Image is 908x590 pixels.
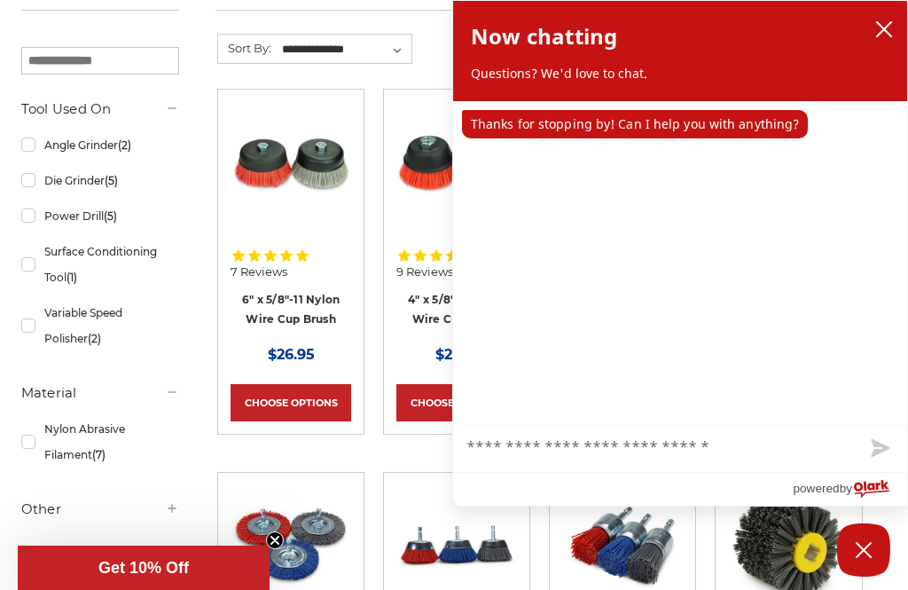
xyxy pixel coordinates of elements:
[21,130,180,161] a: Angle Grinder
[92,448,106,461] span: (7)
[793,473,907,506] a: Powered by Olark
[104,209,117,223] span: (5)
[21,382,180,404] h5: Material
[408,293,506,326] a: 4" x 5/8"-11 Nylon Wire Cup Brush
[105,174,118,187] span: (5)
[21,499,180,520] h5: Other
[67,271,77,284] span: (1)
[21,297,180,354] a: Variable Speed Polisher
[231,384,351,421] a: Choose Options
[471,65,889,83] p: Questions? We'd love to chat.
[21,201,180,232] a: Power Drill
[21,236,180,293] a: Surface Conditioning Tool
[837,523,890,577] button: Close Chatbox
[118,138,131,152] span: (2)
[840,477,852,500] span: by
[471,19,617,54] h2: Now chatting
[266,531,284,549] button: Close teaser
[21,165,180,196] a: Die Grinder
[396,384,517,421] a: Choose Options
[218,35,271,61] label: Sort By:
[21,98,180,120] h5: Tool Used On
[870,16,898,43] button: close chatbox
[21,413,180,470] a: Nylon Abrasive Filament
[268,346,315,363] span: $26.95
[231,102,351,223] img: 6" x 5/8"-11 Nylon Wire Wheel Cup Brushes
[453,101,907,425] div: chat
[98,559,189,577] span: Get 10% Off
[242,293,340,326] a: 6" x 5/8"-11 Nylon Wire Cup Brush
[279,36,411,63] select: Sort By:
[435,346,478,363] span: $21.62
[396,266,453,278] span: 9 Reviews
[18,546,270,590] div: Get 10% OffClose teaser
[88,332,101,345] span: (2)
[793,477,839,500] span: powered
[396,102,517,223] img: 4" x 5/8"-11 Nylon Wire Cup Brushes
[850,426,907,472] button: Send message
[231,266,287,278] span: 7 Reviews
[462,110,808,138] p: Thanks for stopping by! Can I help you with anything?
